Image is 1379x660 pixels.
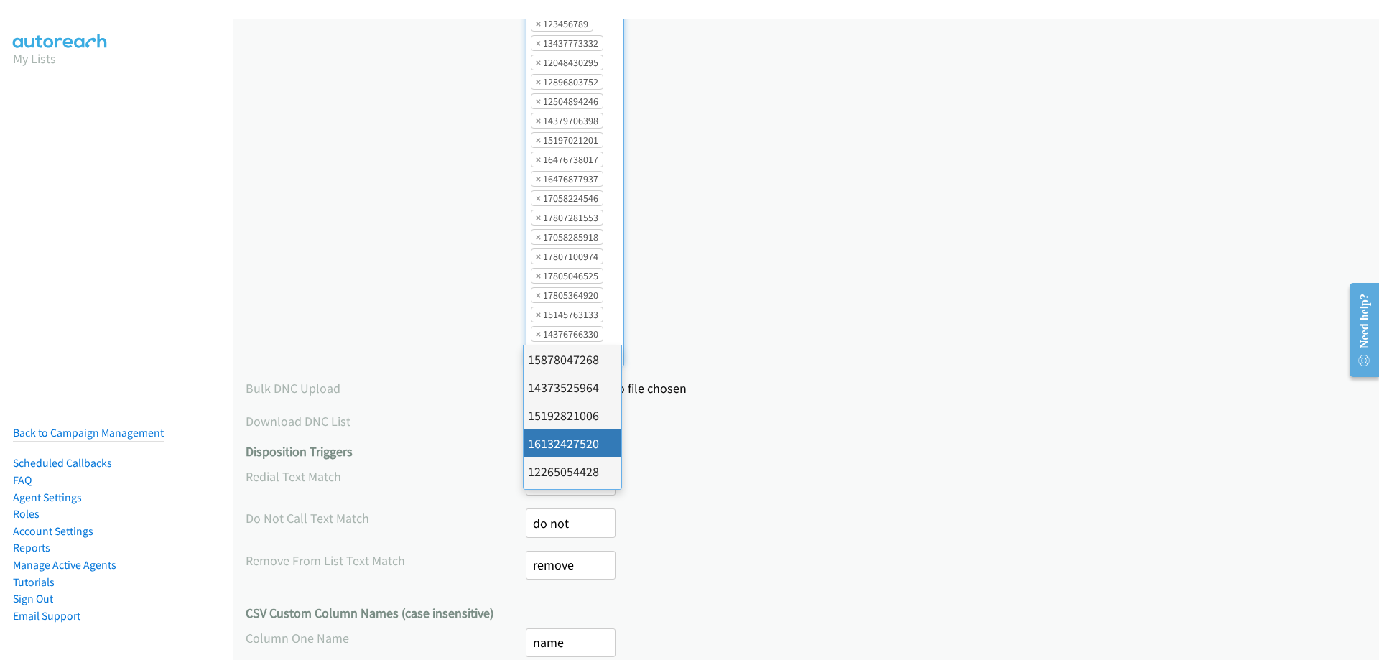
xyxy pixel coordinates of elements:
[531,248,603,264] li: 17807100974
[13,558,116,572] a: Manage Active Agents
[536,133,541,147] span: ×
[246,628,526,648] label: Column One Name
[531,93,603,109] li: 12504894246
[531,287,603,303] li: 17805364920
[536,113,541,128] span: ×
[536,210,541,225] span: ×
[246,551,526,570] label: Remove From List Text Match
[246,508,1366,551] div: Disposition text to match to add to your dnc list
[524,401,621,429] li: 15192821006
[536,94,541,108] span: ×
[536,307,541,322] span: ×
[531,16,593,32] li: 123456789
[536,230,541,244] span: ×
[13,456,112,470] a: Scheduled Callbacks
[536,152,541,167] span: ×
[536,327,541,341] span: ×
[531,113,603,129] li: 14379706398
[13,524,93,538] a: Account Settings
[524,429,621,457] li: 16132427520
[524,345,621,373] li: 15878047268
[536,36,541,50] span: ×
[13,507,40,521] a: Roles
[531,229,603,245] li: 17058285918
[246,467,526,486] label: Redial Text Match
[536,172,541,186] span: ×
[13,50,56,67] a: My Lists
[524,457,621,485] li: 12265054428
[531,210,603,226] li: 17807281553
[536,249,541,264] span: ×
[246,551,1366,593] div: Disposition text to enqueue a call to a contact's secondary phone number
[536,269,541,283] span: ×
[531,152,603,167] li: 16476738017
[531,55,603,70] li: 12048430295
[536,17,541,31] span: ×
[246,508,526,528] label: Do Not Call Text Match
[524,485,621,513] li: 12043333289
[13,609,80,623] a: Email Support
[536,288,541,302] span: ×
[246,378,526,398] label: Bulk DNC Upload
[1337,273,1379,387] iframe: Resource Center
[531,190,603,206] li: 17058224546
[536,191,541,205] span: ×
[13,426,164,440] a: Back to Campaign Management
[531,35,603,51] li: 13437773332
[536,75,541,89] span: ×
[13,541,50,554] a: Reports
[246,444,1366,460] h4: Disposition Triggers
[13,491,82,504] a: Agent Settings
[531,171,603,187] li: 16476877937
[531,74,603,90] li: 12896803752
[13,575,55,589] a: Tutorials
[531,326,603,342] li: 14376766330
[524,373,621,401] li: 14373525964
[246,605,1366,622] h4: CSV Custom Column Names (case insensitive)
[246,467,1366,509] div: Disposition text to match to enqueue a redial
[13,592,53,605] a: Sign Out
[531,132,603,148] li: 15197021201
[13,473,32,487] a: FAQ
[531,307,603,322] li: 15145763133
[246,412,526,431] label: Download DNC List
[536,55,541,70] span: ×
[531,268,603,284] li: 17805046525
